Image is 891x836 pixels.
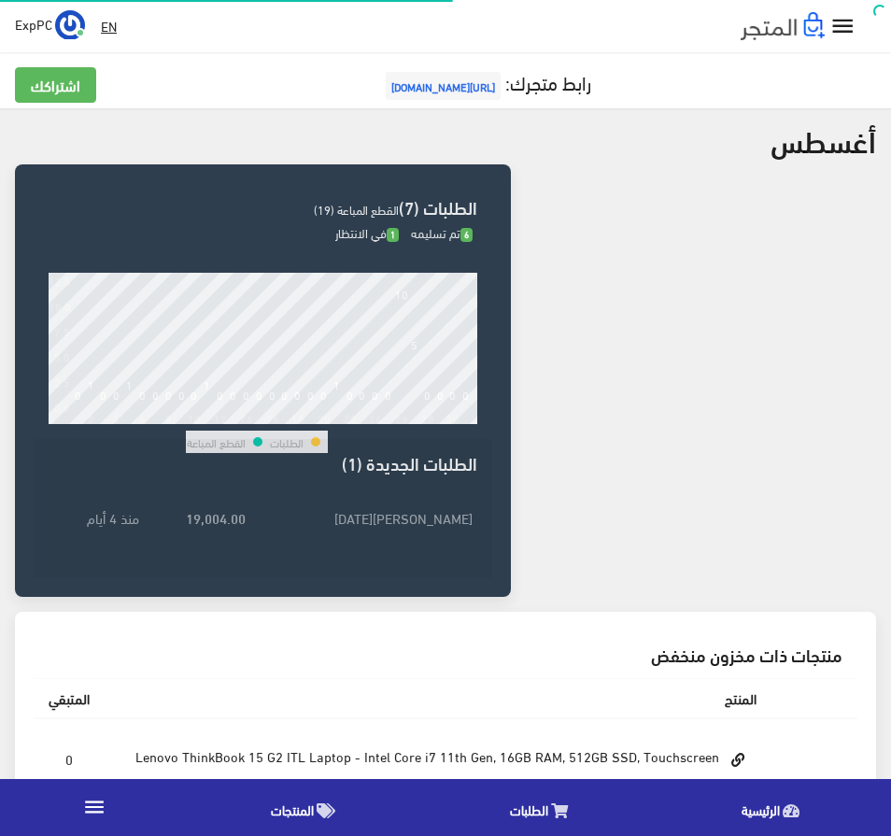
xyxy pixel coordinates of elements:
span: القطع المباعة (19) [314,198,399,220]
div: 30 [446,411,460,424]
div: 12 [214,411,227,424]
th: المتبقي [34,678,105,718]
strong: 19,004.00 [186,507,246,528]
span: تم تسليمه [411,221,473,244]
div: 10 [188,411,201,424]
div: 6 [139,411,146,424]
h3: الطلبات الجديدة (1) [49,454,477,472]
span: الرئيسية [742,798,780,821]
div: 18 [291,411,304,424]
td: القطع المباعة [186,431,247,453]
h3: الطلبات (7) [49,198,477,216]
th: المنتج [105,678,771,718]
a: ... ExpPC [15,9,85,39]
span: المنتجات [271,798,314,821]
span: 1 [387,228,399,242]
a: الطلبات [428,784,659,831]
div: 26 [395,411,408,424]
td: Lenovo ThinkBook 15 G2 ITL Laptop - Intel Core i7 11th Gen, 16GB RAM, 512GB SSD, Touchscreen [105,718,771,800]
td: الطلبات [269,431,304,453]
div: 20 [318,411,331,424]
span: 6 [460,228,473,242]
div: 24 [369,411,382,424]
h2: أغسطس [771,123,876,156]
span: [URL][DOMAIN_NAME] [386,72,501,100]
td: [PERSON_NAME][DATE] [250,503,477,533]
i:  [82,795,106,819]
i:  [829,13,856,40]
div: 2 [88,411,94,424]
img: . [741,12,825,40]
div: 14 [240,411,253,424]
a: EN [93,9,124,43]
h3: منتجات ذات مخزون منخفض [49,645,842,663]
div: 28 [421,411,434,424]
a: اشتراكك [15,67,96,103]
img: ... [55,10,85,40]
span: الطلبات [510,798,548,821]
td: 0 [34,718,105,800]
div: 16 [266,411,279,424]
a: الرئيسية [659,784,891,831]
a: المنتجات [189,784,427,831]
span: في الانتظار [335,221,399,244]
u: EN [101,14,117,37]
td: منذ 4 أيام [49,503,144,533]
div: 8 [165,411,172,424]
div: 4 [113,411,120,424]
span: ExpPC [15,12,52,35]
a: رابط متجرك:[URL][DOMAIN_NAME] [381,64,591,99]
div: 22 [344,411,357,424]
